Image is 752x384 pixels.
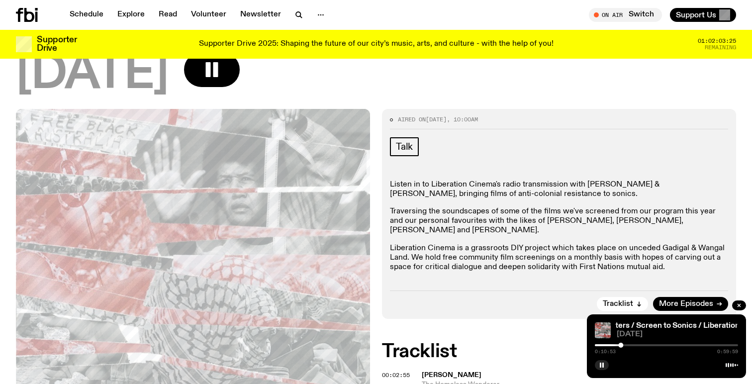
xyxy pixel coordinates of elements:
span: [DATE] [617,331,738,338]
span: 0:10:53 [595,349,616,354]
span: 0:59:59 [717,349,738,354]
button: On AirSwitch [589,8,662,22]
button: Support Us [670,8,736,22]
span: Aired on [398,115,426,123]
p: Supporter Drive 2025: Shaping the future of our city’s music, arts, and culture - with the help o... [199,40,554,49]
button: 00:02:55 [382,373,410,378]
a: Explore [111,8,151,22]
span: [PERSON_NAME] [422,372,481,379]
span: More Episodes [659,300,713,308]
p: Liberation Cinema is a grassroots DIY project which takes place on unceded Gadigal & Wangal Land.... [390,244,728,273]
h3: Supporter Drive [37,36,77,53]
a: Read [153,8,183,22]
a: Volunteer [185,8,232,22]
a: Talk [390,137,419,156]
a: Newsletter [234,8,287,22]
span: 01:02:03:25 [698,38,736,44]
span: Talk [396,141,413,152]
span: [DATE] [16,52,168,97]
h2: Tracklist [382,343,736,361]
p: Listen in to Liberation Cinema's radio transmission with [PERSON_NAME] & [PERSON_NAME], bringing ... [390,180,728,199]
button: Tracklist [597,297,648,311]
a: More Episodes [653,297,728,311]
span: Remaining [705,45,736,50]
a: Schedule [64,8,109,22]
span: Support Us [676,10,716,19]
span: 00:02:55 [382,371,410,379]
span: [DATE] [426,115,447,123]
p: Traversing the soundscapes of some of the films we've screened from our program this year and our... [390,207,728,236]
span: , 10:00am [447,115,478,123]
span: Tracklist [603,300,633,308]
